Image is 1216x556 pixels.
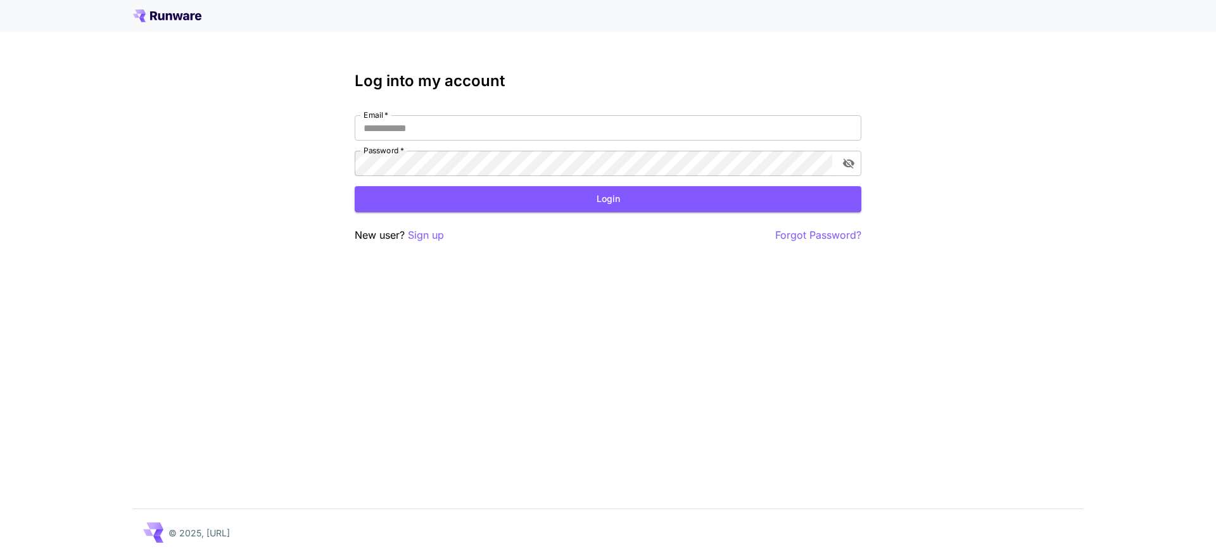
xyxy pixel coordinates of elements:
button: toggle password visibility [837,152,860,175]
p: New user? [355,227,444,243]
p: © 2025, [URL] [168,526,230,540]
label: Email [364,110,388,120]
h3: Log into my account [355,72,861,90]
button: Login [355,186,861,212]
label: Password [364,145,404,156]
button: Sign up [408,227,444,243]
button: Forgot Password? [775,227,861,243]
